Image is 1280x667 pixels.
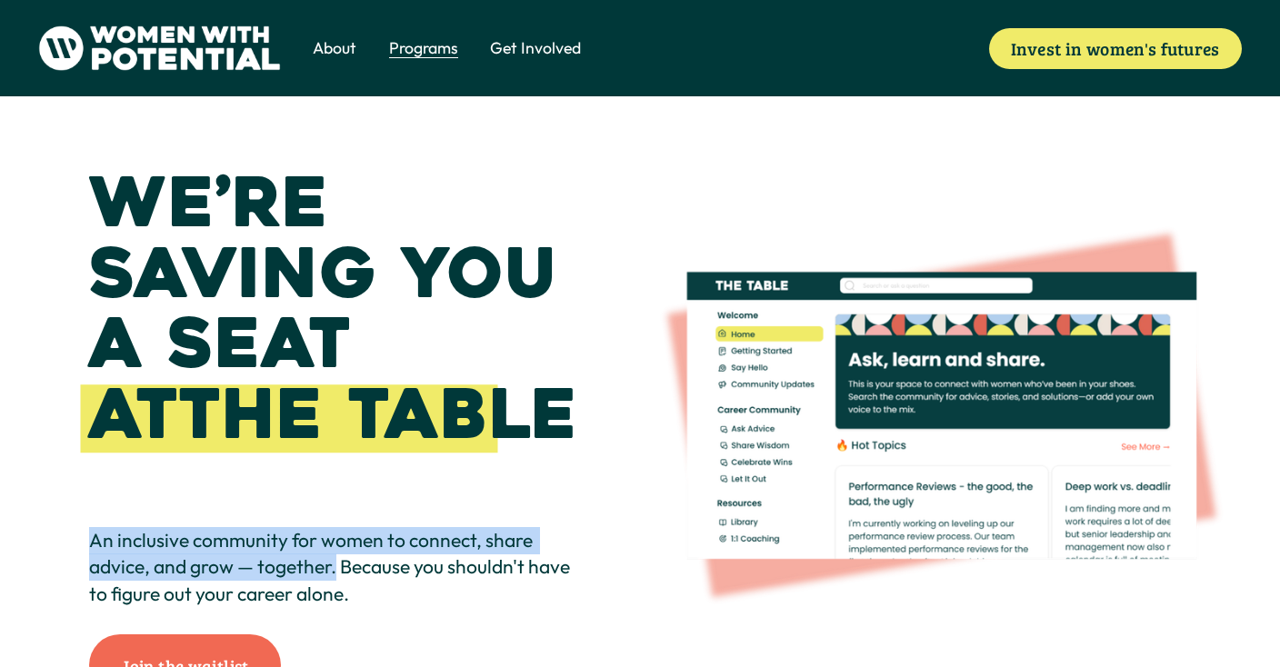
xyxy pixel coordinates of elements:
span: Programs [389,37,458,60]
a: folder dropdown [313,35,356,61]
a: folder dropdown [389,35,458,61]
img: Women With Potential [38,25,281,71]
a: Invest in women's futures [989,28,1242,69]
h1: We’re saving you a seat at [89,168,585,450]
span: Get Involved [490,37,581,60]
span: The Table [178,371,578,459]
a: folder dropdown [490,35,581,61]
p: An inclusive community for women to connect, share advice, and grow — together. Because you shoul... [89,527,585,608]
span: About [313,37,356,60]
